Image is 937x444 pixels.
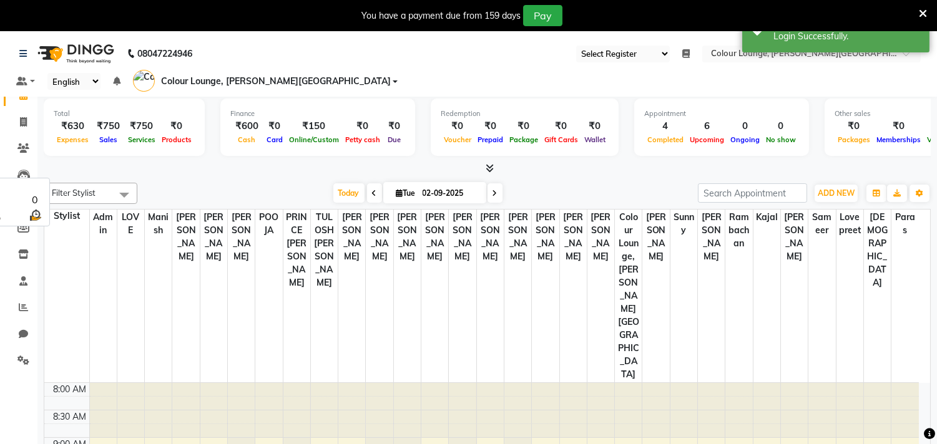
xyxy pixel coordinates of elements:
div: ₹0 [342,119,383,133]
div: 6 [687,119,727,133]
span: [PERSON_NAME] [504,210,531,264]
span: [PERSON_NAME] [642,210,669,264]
span: Filter Stylist [52,188,96,198]
div: 0 [763,119,799,133]
span: Colour Lounge, [PERSON_NAME][GEOGRAPHIC_DATA] [615,210,642,382]
span: Admin [90,210,117,238]
span: Sameer [808,210,835,238]
span: [PERSON_NAME] [477,210,504,264]
div: 4 [644,119,687,133]
span: Online/Custom [286,135,342,144]
span: No show [763,135,799,144]
div: Total [54,109,195,119]
span: Gift Cards [541,135,581,144]
img: logo [32,36,117,71]
div: You have a payment due from 159 days [361,9,521,22]
span: ADD NEW [818,188,855,198]
div: ₹0 [263,119,286,133]
div: 0 [27,192,43,207]
span: Packages [835,135,873,144]
div: ₹0 [441,119,474,133]
span: [PERSON_NAME] [421,210,448,264]
span: Paras [891,210,919,238]
span: Kajal [753,210,780,225]
span: [PERSON_NAME] [587,210,614,264]
div: Appointment [644,109,799,119]
img: Colour Lounge, Lawrence Road [133,70,155,92]
span: Petty cash [342,135,383,144]
div: 0 [727,119,763,133]
div: Login Successfully. [773,30,920,43]
span: Sunny [670,210,697,238]
span: [PERSON_NAME] [449,210,476,264]
div: ₹0 [383,119,405,133]
div: 8:00 AM [51,383,89,396]
span: [PERSON_NAME] [366,210,393,264]
span: [PERSON_NAME] [698,210,725,264]
span: [PERSON_NAME] [200,210,227,264]
span: [PERSON_NAME] [228,210,255,264]
span: Prepaid [474,135,506,144]
span: Completed [644,135,687,144]
span: Colour Lounge, [PERSON_NAME][GEOGRAPHIC_DATA] [161,75,391,88]
span: Wallet [581,135,609,144]
span: TULOSH [PERSON_NAME] [311,210,338,291]
span: [PERSON_NAME] [560,210,587,264]
div: ₹630 [54,119,92,133]
span: [PERSON_NAME] [338,210,365,264]
div: ₹600 [230,119,263,133]
span: [PERSON_NAME] [394,210,421,264]
div: Redemption [441,109,609,119]
span: Card [263,135,286,144]
div: ₹750 [125,119,159,133]
b: 08047224946 [137,36,192,71]
div: Stylist [44,210,89,223]
div: ₹150 [286,119,342,133]
span: Services [125,135,159,144]
div: ₹0 [159,119,195,133]
span: LOVE [117,210,144,238]
span: Package [506,135,541,144]
div: ₹0 [541,119,581,133]
span: [PERSON_NAME] [532,210,559,264]
span: POOJA [255,210,282,238]
span: Today [333,183,365,203]
div: 8:30 AM [51,410,89,423]
span: Cash [235,135,259,144]
span: Lovepreet [836,210,863,238]
span: [PERSON_NAME] [781,210,808,264]
span: Rambachan [725,210,752,251]
span: Ongoing [727,135,763,144]
span: Upcoming [687,135,727,144]
span: [DEMOGRAPHIC_DATA] [864,210,891,291]
button: ADD NEW [815,185,858,202]
span: Due [385,135,404,144]
div: ₹0 [474,119,506,133]
div: ₹0 [835,119,873,133]
div: ₹750 [92,119,125,133]
span: Sales [96,135,120,144]
div: ₹0 [506,119,541,133]
div: Finance [230,109,405,119]
span: Expenses [54,135,92,144]
span: Memberships [873,135,924,144]
div: ₹0 [873,119,924,133]
button: Pay [523,5,562,26]
span: Products [159,135,195,144]
input: 2025-09-02 [419,184,481,203]
span: Tue [393,188,419,198]
div: ₹0 [581,119,609,133]
img: wait_time.png [27,207,43,223]
span: PRINCE [PERSON_NAME] [283,210,310,291]
span: Manish [145,210,172,238]
span: [PERSON_NAME] [172,210,199,264]
input: Search Appointment [698,183,807,203]
span: Voucher [441,135,474,144]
